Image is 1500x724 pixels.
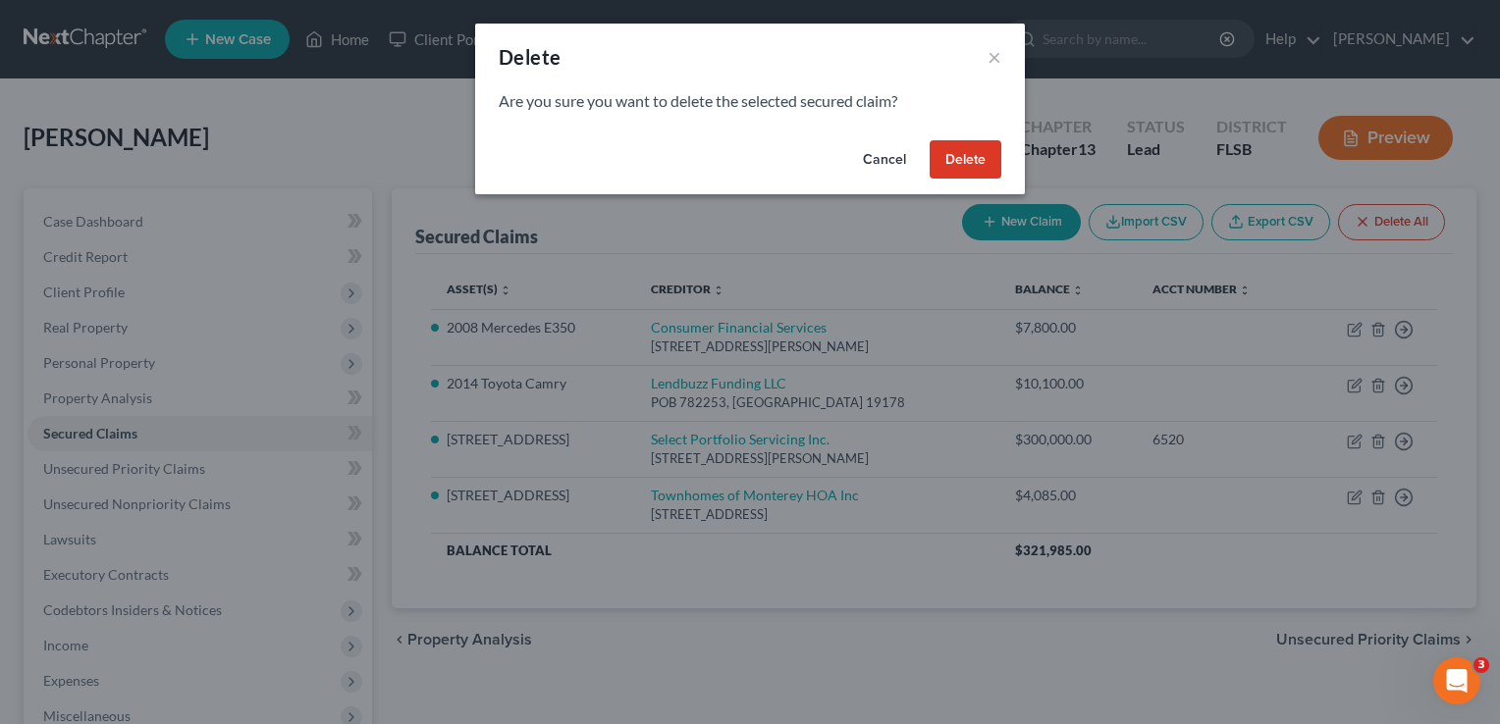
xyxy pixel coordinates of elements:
[930,140,1001,180] button: Delete
[499,43,561,71] div: Delete
[499,90,1001,113] p: Are you sure you want to delete the selected secured claim?
[847,140,922,180] button: Cancel
[988,45,1001,69] button: ×
[1433,657,1480,704] iframe: Intercom live chat
[1473,657,1489,673] span: 3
